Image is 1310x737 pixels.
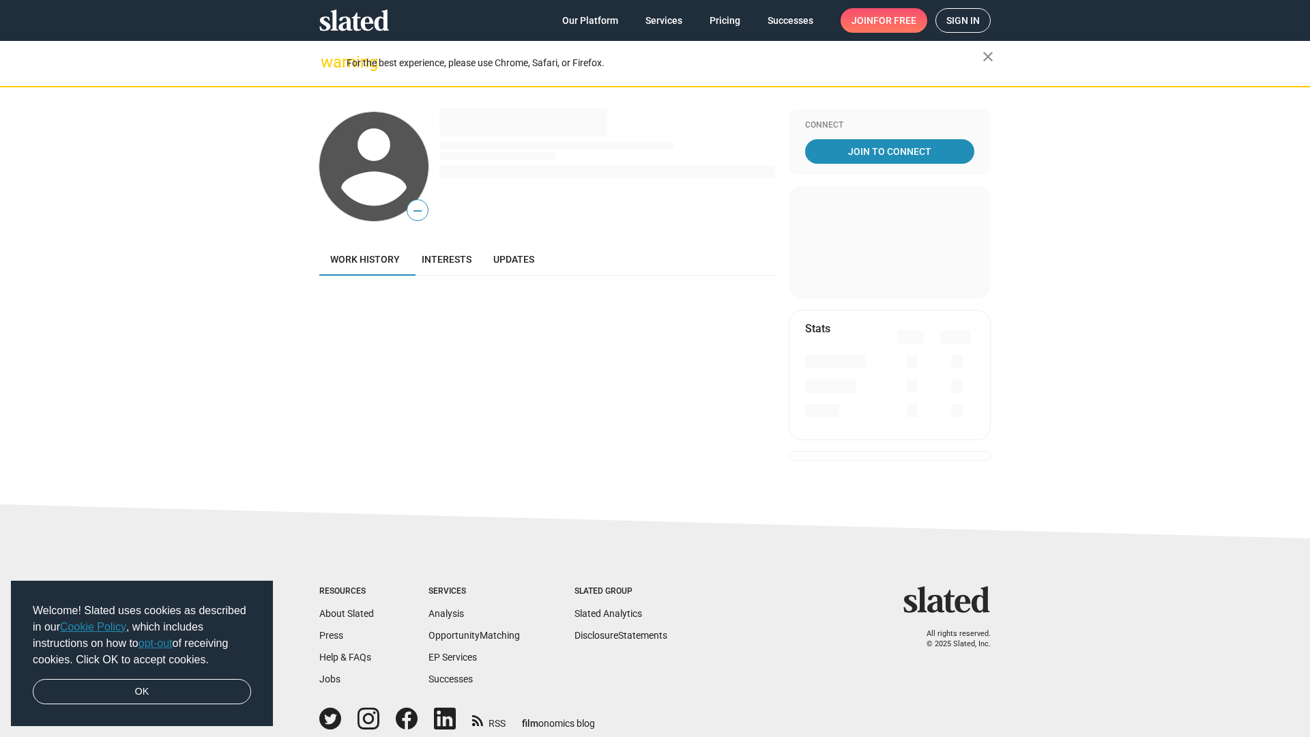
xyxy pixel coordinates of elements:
[319,243,411,276] a: Work history
[319,674,340,684] a: Jobs
[574,608,642,619] a: Slated Analytics
[319,652,371,663] a: Help & FAQs
[33,679,251,705] a: dismiss cookie message
[522,706,595,730] a: filmonomics blog
[428,586,520,597] div: Services
[873,8,916,33] span: for free
[574,630,667,641] a: DisclosureStatements
[330,254,400,265] span: Work history
[407,202,428,220] span: —
[319,630,343,641] a: Press
[935,8,991,33] a: Sign in
[321,54,337,70] mat-icon: warning
[472,709,506,730] a: RSS
[980,48,996,65] mat-icon: close
[428,630,520,641] a: OpportunityMatching
[912,629,991,649] p: All rights reserved. © 2025 Slated, Inc.
[841,8,927,33] a: Joinfor free
[428,652,477,663] a: EP Services
[946,9,980,32] span: Sign in
[574,586,667,597] div: Slated Group
[60,621,126,633] a: Cookie Policy
[562,8,618,33] span: Our Platform
[428,608,464,619] a: Analysis
[699,8,751,33] a: Pricing
[33,603,251,668] span: Welcome! Slated uses cookies as described in our , which includes instructions on how to of recei...
[11,581,273,727] div: cookieconsent
[319,586,374,597] div: Resources
[493,254,534,265] span: Updates
[645,8,682,33] span: Services
[805,139,974,164] a: Join To Connect
[422,254,471,265] span: Interests
[851,8,916,33] span: Join
[319,608,374,619] a: About Slated
[428,674,473,684] a: Successes
[411,243,482,276] a: Interests
[710,8,740,33] span: Pricing
[757,8,824,33] a: Successes
[768,8,813,33] span: Successes
[808,139,972,164] span: Join To Connect
[805,321,830,336] mat-card-title: Stats
[635,8,693,33] a: Services
[139,637,173,649] a: opt-out
[551,8,629,33] a: Our Platform
[522,718,538,729] span: film
[347,54,982,72] div: For the best experience, please use Chrome, Safari, or Firefox.
[482,243,545,276] a: Updates
[805,120,974,131] div: Connect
